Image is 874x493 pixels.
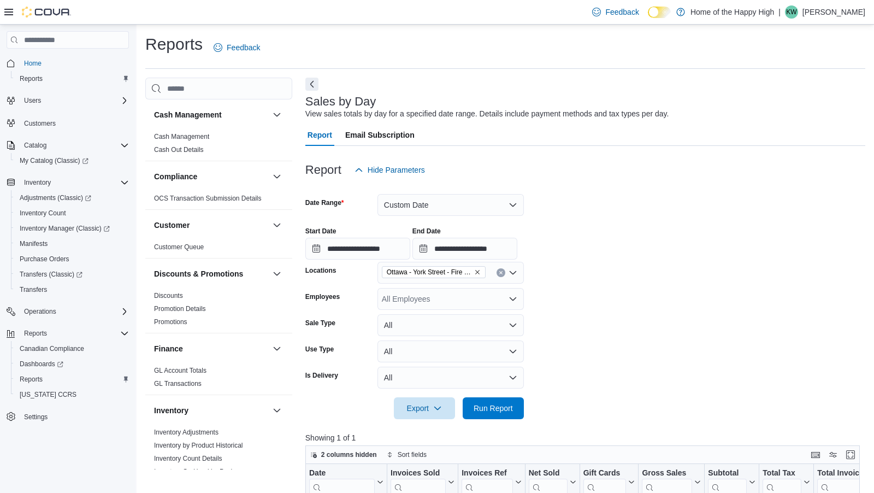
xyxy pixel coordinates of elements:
span: Inventory Count [15,207,129,220]
a: Manifests [15,237,52,250]
a: Feedback [588,1,643,23]
button: Discounts & Promotions [154,268,268,279]
div: Invoices Ref [462,468,512,479]
span: Ottawa - York Street - Fire & Flower [387,267,472,278]
button: All [377,341,524,362]
div: Compliance [145,192,292,209]
a: Canadian Compliance [15,342,88,355]
h3: Compliance [154,171,197,182]
button: Users [2,93,133,108]
button: Inventory [2,175,133,190]
button: Cash Management [270,108,284,121]
div: Invoices Sold [391,468,446,479]
span: Sort fields [398,450,427,459]
a: My Catalog (Classic) [11,153,133,168]
button: Inventory [20,176,55,189]
button: Discounts & Promotions [270,267,284,280]
a: GL Account Totals [154,367,206,374]
h3: Customer [154,220,190,231]
a: Inventory by Product Historical [154,442,243,449]
button: Customer [154,220,268,231]
a: My Catalog (Classic) [15,154,93,167]
span: Run Report [474,403,513,414]
span: Reports [20,375,43,384]
span: Reports [15,373,129,386]
p: Showing 1 of 1 [305,432,865,443]
button: Settings [2,409,133,425]
a: Inventory Count [15,207,70,220]
h3: Discounts & Promotions [154,268,243,279]
a: Purchase Orders [15,253,74,266]
span: Inventory Count [20,209,66,218]
span: Home [20,56,129,70]
label: Employees [305,292,340,301]
label: Use Type [305,345,334,354]
span: Manifests [20,239,48,248]
span: My Catalog (Classic) [15,154,129,167]
label: End Date [412,227,441,236]
button: Manifests [11,236,133,251]
a: Inventory Count Details [154,455,222,462]
span: Inventory Count Details [154,454,222,463]
button: Catalog [20,139,51,152]
span: Adjustments (Classic) [15,191,129,204]
a: [US_STATE] CCRS [15,388,81,401]
h3: Report [305,163,341,177]
button: Reports [11,71,133,86]
a: Reports [15,373,47,386]
span: Users [24,96,41,105]
button: Remove Ottawa - York Street - Fire & Flower from selection in this group [474,269,481,275]
button: Compliance [154,171,268,182]
span: Inventory Manager (Classic) [15,222,129,235]
span: Dashboards [20,360,63,368]
a: Promotion Details [154,305,206,313]
span: 2 columns hidden [321,450,377,459]
span: Transfers [20,285,47,294]
span: My Catalog (Classic) [20,156,88,165]
div: Gift Cards [583,468,626,479]
span: Home [24,59,42,68]
span: Canadian Compliance [20,344,84,353]
span: OCS Transaction Submission Details [154,194,262,203]
button: Enter fullscreen [844,448,857,461]
div: Finance [145,364,292,395]
span: Promotions [154,318,187,326]
span: Dashboards [15,357,129,371]
span: Discounts [154,291,183,300]
div: Customer [145,240,292,258]
span: KW [786,5,796,19]
button: Keyboard shortcuts [809,448,822,461]
button: Canadian Compliance [11,341,133,356]
span: Transfers (Classic) [15,268,129,281]
div: Gross Sales [642,468,692,479]
h3: Finance [154,343,183,354]
span: Catalog [24,141,46,150]
span: Cash Out Details [154,145,204,154]
span: GL Account Totals [154,366,206,375]
button: Customers [2,115,133,131]
button: Transfers [11,282,133,297]
span: Catalog [20,139,129,152]
button: Operations [2,304,133,319]
div: Total Invoiced [817,468,874,479]
span: Canadian Compliance [15,342,129,355]
span: Export [400,397,448,419]
a: Inventory On Hand by Package [154,468,245,476]
div: View sales totals by day for a specified date range. Details include payment methods and tax type... [305,108,669,120]
button: Finance [270,342,284,355]
div: Kelsi Wood [785,5,798,19]
span: Operations [20,305,129,318]
span: Inventory [20,176,129,189]
button: Clear input [497,268,505,277]
a: Customers [20,117,60,130]
a: Adjustments (Classic) [11,190,133,206]
span: Customers [20,116,129,130]
span: Washington CCRS [15,388,129,401]
label: Locations [305,266,336,275]
p: Home of the Happy High [690,5,774,19]
button: Inventory Count [11,206,133,221]
button: Sort fields [382,448,431,461]
a: Feedback [209,37,264,58]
